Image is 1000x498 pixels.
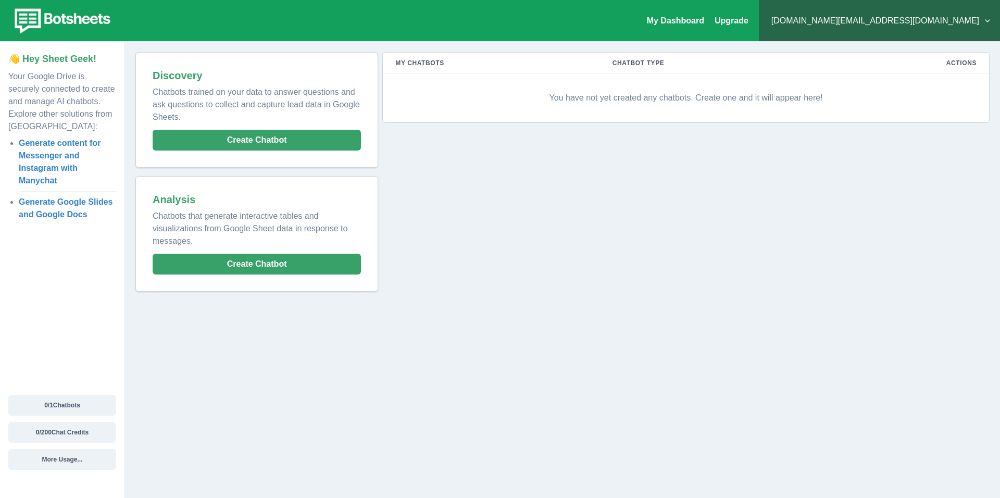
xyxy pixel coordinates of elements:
[8,449,116,470] button: More Usage...
[8,52,116,66] p: 👋 Hey Sheet Geek!
[19,197,113,219] a: Generate Google Slides and Google Docs
[153,69,361,82] h2: Discovery
[715,16,748,25] a: Upgrade
[767,10,992,31] button: [DOMAIN_NAME][EMAIL_ADDRESS][DOMAIN_NAME]
[153,254,361,275] button: Create Chatbot
[8,422,116,443] button: 0/200Chat Credits
[826,53,989,74] th: Actions
[153,82,361,123] p: Chatbots trained on your data to answer questions and ask questions to collect and capture lead d...
[153,206,361,247] p: Chatbots that generate interactive tables and visualizations from Google Sheet data in response t...
[153,193,361,206] h2: Analysis
[153,130,361,151] button: Create Chatbot
[383,53,599,74] th: My Chatbots
[8,395,116,416] button: 0/1Chatbots
[395,82,977,114] p: You have not yet created any chatbots. Create one and it will appear here!
[8,66,116,133] p: Your Google Drive is securely connected to create and manage AI chatbots. Explore other solutions...
[8,6,114,35] img: botsheets-logo.png
[600,53,827,74] th: Chatbot Type
[19,139,101,185] a: Generate content for Messenger and Instagram with Manychat
[647,16,704,25] a: My Dashboard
